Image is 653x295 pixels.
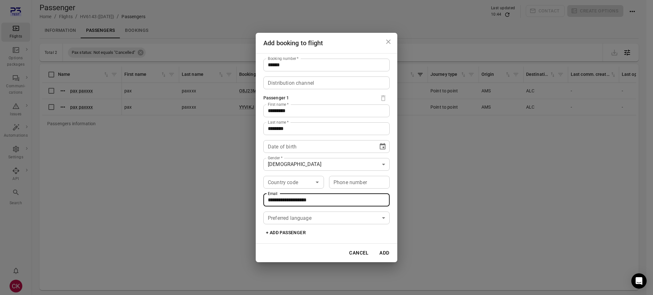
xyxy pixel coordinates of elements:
button: + Add passenger [263,227,308,239]
label: First name [268,102,289,107]
button: Add [374,246,395,260]
label: Booking number [268,56,298,61]
label: Gender [268,155,282,161]
button: Choose date [376,140,389,153]
h2: Add booking to flight [256,33,397,53]
span: Delete [377,92,390,104]
button: Cancel [346,246,372,260]
div: [DEMOGRAPHIC_DATA] [263,158,390,171]
label: Last name [268,119,289,125]
label: Email [268,191,278,196]
button: Open [313,178,322,187]
div: Open Intercom Messenger [631,273,647,289]
button: Close dialog [382,35,395,48]
div: Passenger 1 [263,95,289,102]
